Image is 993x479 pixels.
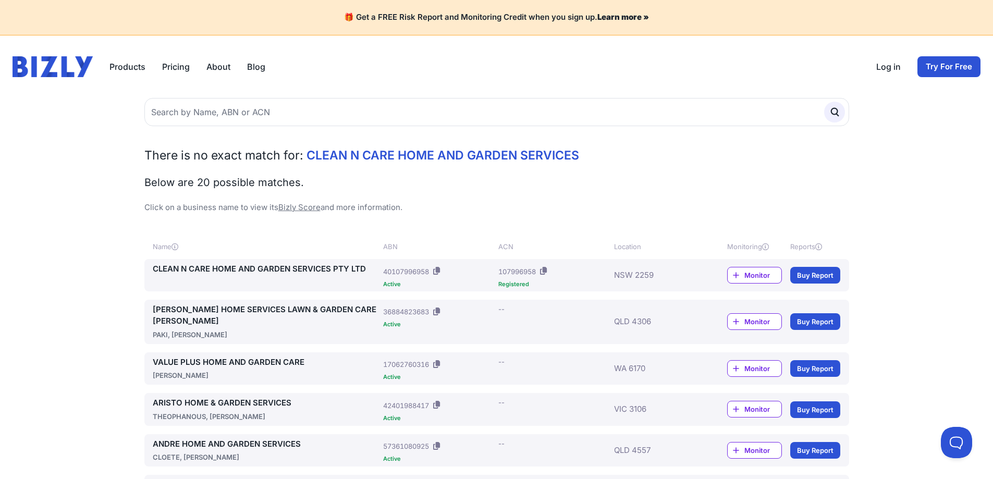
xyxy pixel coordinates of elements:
div: Active [383,374,494,380]
span: Monitor [744,270,781,280]
div: 17062760316 [383,359,429,370]
h4: 🎁 Get a FREE Risk Report and Monitoring Credit when you sign up. [13,13,980,22]
div: 36884823683 [383,306,429,317]
div: 57361080925 [383,441,429,451]
a: ANDRE HOME AND GARDEN SERVICES [153,438,379,450]
a: Pricing [162,60,190,73]
a: About [206,60,230,73]
a: Monitor [727,401,782,417]
a: VALUE PLUS HOME AND GARDEN CARE [153,357,379,369]
a: Try For Free [917,56,980,77]
span: Monitor [744,316,781,327]
div: THEOPHANOUS, [PERSON_NAME] [153,411,379,422]
a: [PERSON_NAME] HOME SERVICES LAWN & GARDEN CARE [PERSON_NAME] [153,304,379,327]
div: 42401988417 [383,400,429,411]
div: Monitoring [727,241,782,252]
a: Learn more » [597,12,649,22]
div: [PERSON_NAME] [153,370,379,380]
div: VIC 3106 [614,397,696,422]
a: Monitor [727,313,782,330]
div: Registered [498,281,609,287]
a: CLEAN N CARE HOME AND GARDEN SERVICES PTY LTD [153,263,379,275]
span: Monitor [744,445,781,456]
input: Search by Name, ABN or ACN [144,98,849,126]
div: NSW 2259 [614,263,696,287]
button: Products [109,60,145,73]
div: Active [383,322,494,327]
div: WA 6170 [614,357,696,381]
a: Buy Report [790,401,840,418]
iframe: Toggle Customer Support [941,427,972,458]
span: Monitor [744,404,781,414]
a: Log in [876,60,901,73]
div: -- [498,304,505,314]
a: Buy Report [790,442,840,459]
div: PAKI, [PERSON_NAME] [153,329,379,340]
div: -- [498,438,505,449]
div: Location [614,241,696,252]
div: CLOETE, [PERSON_NAME] [153,452,379,462]
div: Active [383,281,494,287]
a: Buy Report [790,313,840,330]
div: ABN [383,241,494,252]
div: Active [383,456,494,462]
div: Reports [790,241,840,252]
a: Monitor [727,267,782,284]
a: ARISTO HOME & GARDEN SERVICES [153,397,379,409]
a: Buy Report [790,360,840,377]
p: Click on a business name to view its and more information. [144,202,849,214]
div: 107996958 [498,266,536,277]
div: ACN [498,241,609,252]
div: QLD 4306 [614,304,696,340]
span: Below are 20 possible matches. [144,176,304,189]
div: Active [383,415,494,421]
a: Monitor [727,442,782,459]
a: Buy Report [790,267,840,284]
span: Monitor [744,363,781,374]
span: There is no exact match for: [144,148,303,163]
div: -- [498,357,505,367]
a: Monitor [727,360,782,377]
div: -- [498,397,505,408]
div: Name [153,241,379,252]
a: Blog [247,60,265,73]
span: CLEAN N CARE HOME AND GARDEN SERVICES [307,148,579,163]
a: Bizly Score [278,202,321,212]
div: QLD 4557 [614,438,696,463]
div: 40107996958 [383,266,429,277]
